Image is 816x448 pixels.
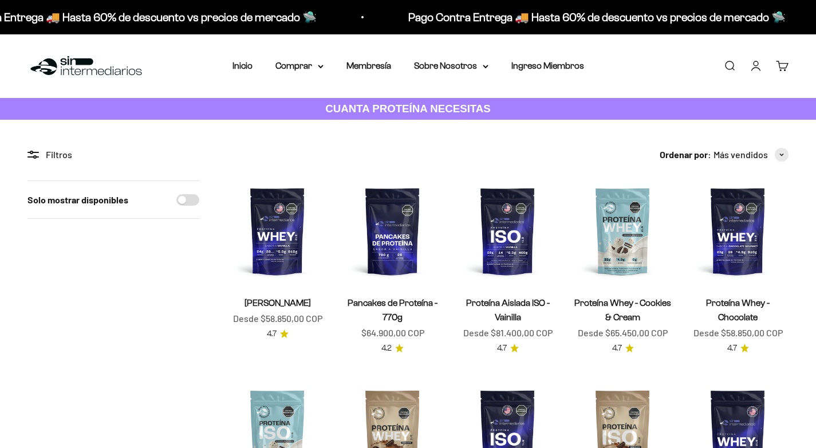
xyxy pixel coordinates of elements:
[574,298,671,322] a: Proteína Whey - Cookies & Cream
[381,342,404,355] a: 4.24.2 de 5.0 estrellas
[466,298,550,322] a: Proteína Aislada ISO - Vainilla
[414,58,488,73] summary: Sobre Nosotros
[727,342,737,355] span: 4.7
[497,342,519,355] a: 4.74.7 de 5.0 estrellas
[706,298,770,322] a: Proteína Whey - Chocolate
[713,147,768,162] span: Más vendidos
[348,298,437,322] a: Pancakes de Proteína - 770g
[325,103,491,115] strong: CUANTA PROTEÍNA NECESITAS
[693,325,783,340] sale-price: Desde $58.850,00 COP
[232,61,253,70] a: Inicio
[233,311,322,326] sale-price: Desde $58.850,00 COP
[612,342,634,355] a: 4.74.7 de 5.0 estrellas
[463,325,553,340] sale-price: Desde $81.400,00 COP
[267,328,289,340] a: 4.74.7 de 5.0 estrellas
[405,8,782,26] p: Pago Contra Entrega 🚚 Hasta 60% de descuento vs precios de mercado 🛸
[27,147,199,162] div: Filtros
[245,298,311,308] a: [PERSON_NAME]
[346,61,391,70] a: Membresía
[727,342,749,355] a: 4.74.7 de 5.0 estrellas
[578,325,668,340] sale-price: Desde $65.450,00 COP
[612,342,622,355] span: 4.7
[511,61,584,70] a: Ingreso Miembros
[713,147,789,162] button: Más vendidos
[27,192,128,207] label: Solo mostrar disponibles
[275,58,324,73] summary: Comprar
[361,325,424,340] sale-price: $64.900,00 COP
[267,328,277,340] span: 4.7
[381,342,392,355] span: 4.2
[497,342,507,355] span: 4.7
[660,147,711,162] span: Ordenar por:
